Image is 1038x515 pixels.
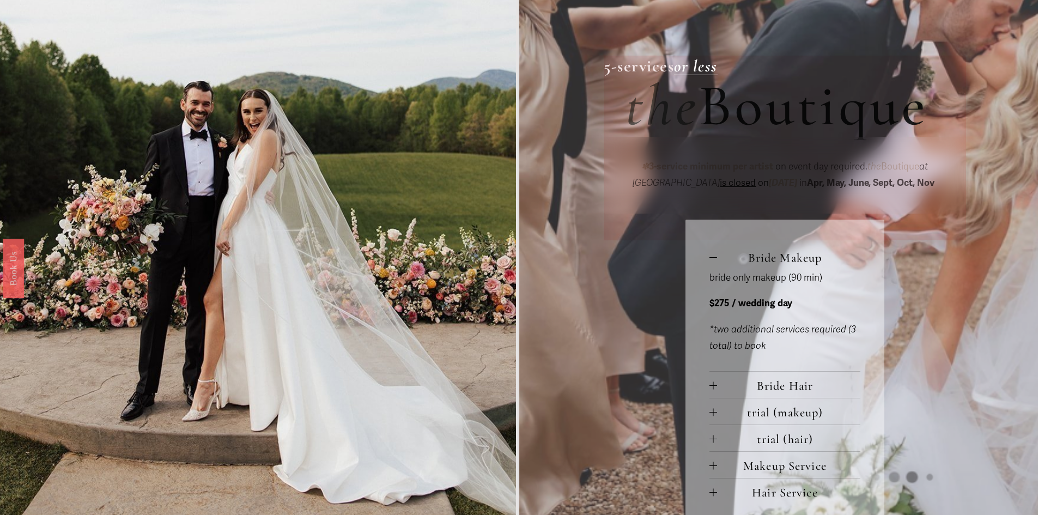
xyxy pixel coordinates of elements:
em: [DATE] [769,177,797,189]
button: Bride Makeup [709,244,860,270]
div: Bride Makeup [709,270,860,371]
button: trial (makeup) [709,398,860,425]
button: Makeup Service [709,452,860,478]
strong: Apr, May, June, Sept, Oct, Nov [807,177,934,189]
span: Bride Makeup [717,250,860,265]
button: Hair Service [709,478,860,505]
button: Bride Hair [709,372,860,398]
em: *two additional services required (3 total) to book [709,324,856,352]
em: the [626,71,699,141]
span: Boutique [867,161,919,172]
strong: 5-services [604,56,674,76]
span: Boutique [699,71,928,141]
p: bride only makeup (90 min) [709,270,860,287]
span: in [797,177,937,189]
p: on [626,159,944,192]
span: Makeup Service [717,458,860,473]
span: trial (makeup) [717,405,860,420]
strong: $275 / wedding day [709,298,792,309]
a: or less [674,56,718,76]
strong: 3-service minimum per artist [649,161,773,172]
span: Bride Hair [717,378,860,393]
span: trial (hair) [717,432,860,446]
span: on event day required. [773,161,867,172]
span: is closed [720,177,756,189]
em: the [867,161,881,172]
button: trial (hair) [709,425,860,451]
span: Hair Service [717,485,860,500]
em: ✽ [641,161,649,172]
a: Book Us [3,238,24,298]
